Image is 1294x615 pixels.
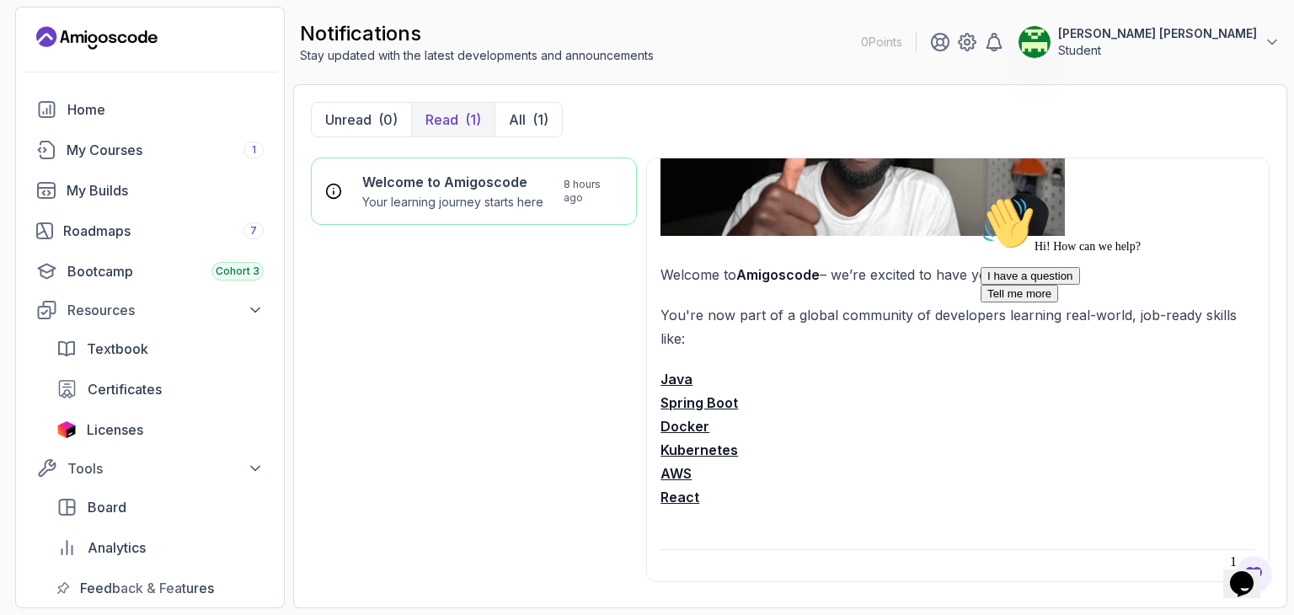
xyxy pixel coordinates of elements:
[300,20,654,47] h2: notifications
[67,300,264,320] div: Resources
[56,421,77,438] img: jetbrains icon
[46,332,274,366] a: textbook
[861,34,902,51] p: 0 Points
[1018,25,1281,59] button: user profile image[PERSON_NAME] [PERSON_NAME]Student
[564,178,623,205] p: 8 hours ago
[660,394,738,411] a: Spring Boot
[63,221,264,241] div: Roadmaps
[974,190,1277,539] iframe: chat widget
[7,7,310,113] div: 👋Hi! How can we help?I have a questionTell me more
[250,224,257,238] span: 7
[88,537,146,558] span: Analytics
[362,172,543,192] h6: Welcome to Amigoscode
[300,47,654,64] p: Stay updated with the latest developments and announcements
[46,531,274,564] a: analytics
[362,194,543,211] p: Your learning journey starts here
[88,379,162,399] span: Certificates
[736,266,820,283] strong: Amigoscode
[660,371,692,388] a: Java
[67,140,264,160] div: My Courses
[80,578,214,598] span: Feedback & Features
[660,263,1255,286] p: Welcome to – we’re excited to have you with us!
[46,490,274,524] a: board
[87,420,143,440] span: Licenses
[532,110,548,130] div: (1)
[46,571,274,605] a: feedback
[1223,548,1277,598] iframe: chat widget
[252,143,256,157] span: 1
[67,99,264,120] div: Home
[495,103,562,136] button: All(1)
[7,78,106,95] button: I have a question
[26,174,274,207] a: builds
[425,110,458,130] p: Read
[7,7,61,61] img: :wave:
[7,51,167,63] span: Hi! How can we help?
[378,110,398,130] div: (0)
[216,265,259,278] span: Cohort 3
[1058,42,1257,59] p: Student
[411,103,495,136] button: Read(1)
[660,465,692,482] a: AWS
[660,418,709,435] a: Docker
[26,254,274,288] a: bootcamp
[46,413,274,447] a: licenses
[67,261,264,281] div: Bootcamp
[36,24,158,51] a: Landing page
[509,110,526,130] p: All
[325,110,372,130] p: Unread
[1058,25,1257,42] p: [PERSON_NAME] [PERSON_NAME]
[26,214,274,248] a: roadmaps
[88,497,126,517] span: Board
[67,458,264,479] div: Tools
[660,441,738,458] a: Kubernetes
[26,133,274,167] a: courses
[7,95,84,113] button: Tell me more
[465,110,481,130] div: (1)
[46,372,274,406] a: certificates
[67,180,264,201] div: My Builds
[87,339,148,359] span: Textbook
[26,295,274,325] button: Resources
[312,103,411,136] button: Unread(0)
[660,303,1255,350] p: You're now part of a global community of developers learning real-world, job-ready skills like:
[1019,26,1051,58] img: user profile image
[660,489,699,505] a: React
[26,93,274,126] a: home
[26,453,274,484] button: Tools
